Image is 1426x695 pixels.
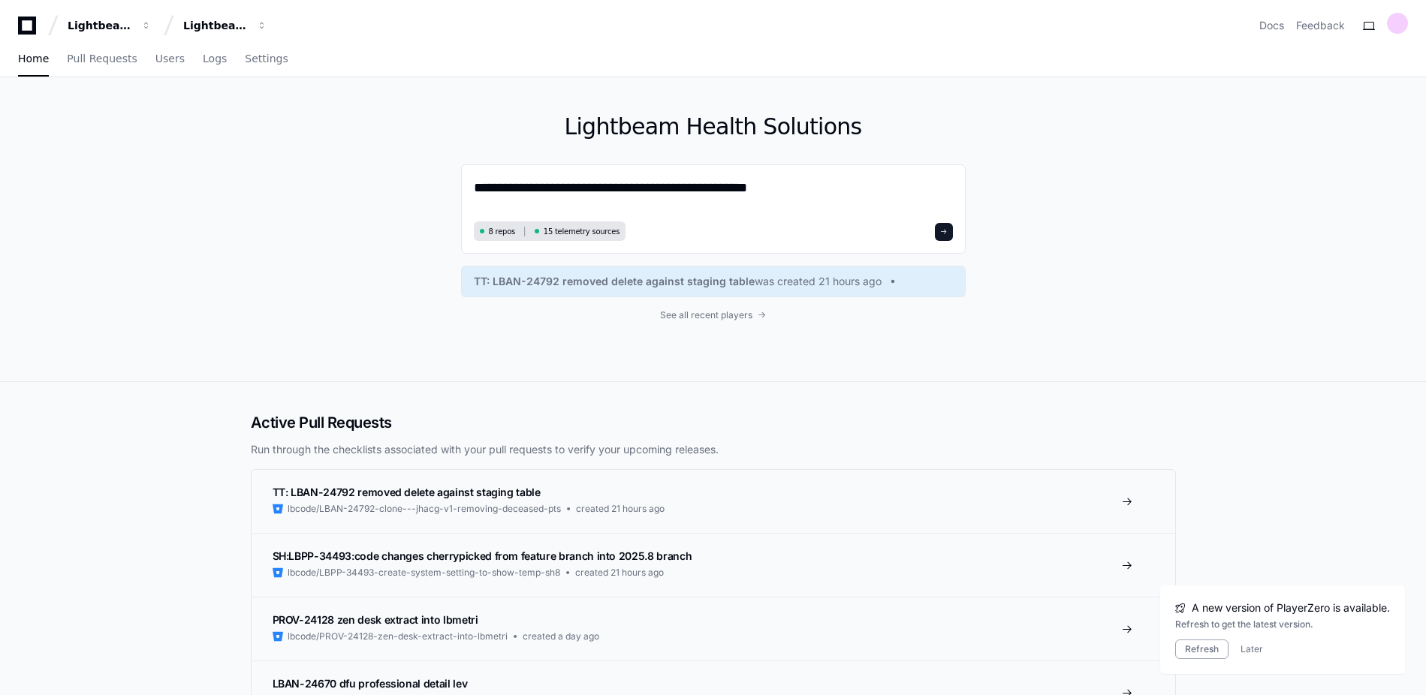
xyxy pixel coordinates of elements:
[67,42,137,77] a: Pull Requests
[203,42,227,77] a: Logs
[273,613,478,626] span: PROV-24128 zen desk extract into lbmetri
[523,630,599,642] span: created a day ago
[177,12,273,39] button: Lightbeam Health Solutions
[252,597,1175,660] a: PROV-24128 zen desk extract into lbmetrilbcode/PROV-24128-zen-desk-extract-into-lbmetricreated a ...
[68,18,132,33] div: Lightbeam Health
[67,54,137,63] span: Pull Requests
[1296,18,1345,33] button: Feedback
[474,274,953,289] a: TT: LBAN-24792 removed delete against staging tablewas created 21 hours ago
[755,274,882,289] span: was created 21 hours ago
[251,412,1176,433] h2: Active Pull Requests
[245,42,288,77] a: Settings
[544,226,620,237] span: 15 telemetry sources
[245,54,288,63] span: Settings
[576,503,665,515] span: created 21 hours ago
[155,42,185,77] a: Users
[489,226,516,237] span: 8 repos
[252,470,1175,533] a: TT: LBAN-24792 removed delete against staging tablelbcode/LBAN-24792-clone---jhacg-v1-removing-de...
[273,549,692,562] span: SH:LBPP-34493:code changes cherrypicked from feature branch into 2025.8 branch
[660,309,752,321] span: See all recent players
[18,54,49,63] span: Home
[461,113,966,140] h1: Lightbeam Health Solutions
[273,677,468,690] span: LBAN-24670 dfu professional detail lev
[62,12,158,39] button: Lightbeam Health
[474,274,755,289] span: TT: LBAN-24792 removed delete against staging table
[203,54,227,63] span: Logs
[251,442,1176,457] p: Run through the checklists associated with your pull requests to verify your upcoming releases.
[183,18,248,33] div: Lightbeam Health Solutions
[575,567,664,579] span: created 21 hours ago
[252,533,1175,597] a: SH:LBPP-34493:code changes cherrypicked from feature branch into 2025.8 branchlbcode/LBPP-34493-c...
[1192,600,1390,615] span: A new version of PlayerZero is available.
[461,309,966,321] a: See all recent players
[1241,643,1263,655] button: Later
[288,567,560,579] span: lbcode/LBPP-34493-create-system-setting-to-show-temp-sh8
[1175,618,1390,630] div: Refresh to get the latest version.
[288,503,561,515] span: lbcode/LBAN-24792-clone---jhacg-v1-removing-deceased-pts
[1259,18,1284,33] a: Docs
[155,54,185,63] span: Users
[288,630,508,642] span: lbcode/PROV-24128-zen-desk-extract-into-lbmetri
[1175,639,1229,659] button: Refresh
[273,486,541,498] span: TT: LBAN-24792 removed delete against staging table
[18,42,49,77] a: Home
